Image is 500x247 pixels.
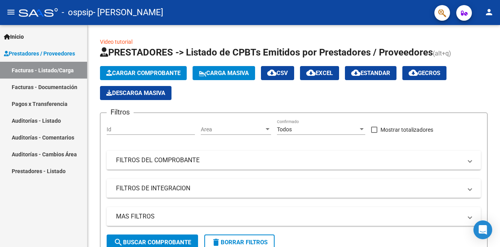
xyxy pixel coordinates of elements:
mat-icon: cloud_download [409,68,418,77]
span: Mostrar totalizadores [380,125,433,134]
mat-icon: cloud_download [351,68,361,77]
button: EXCEL [300,66,339,80]
span: Area [201,126,264,133]
mat-icon: cloud_download [306,68,316,77]
span: Gecros [409,70,440,77]
span: Estandar [351,70,390,77]
mat-icon: cloud_download [267,68,277,77]
a: Video tutorial [100,39,132,45]
mat-panel-title: FILTROS DEL COMPROBANTE [116,156,462,165]
div: Open Intercom Messenger [473,220,492,239]
button: Estandar [345,66,396,80]
span: Prestadores / Proveedores [4,49,75,58]
mat-panel-title: FILTROS DE INTEGRACION [116,184,462,193]
span: Inicio [4,32,24,41]
button: Gecros [402,66,446,80]
button: Carga Masiva [193,66,255,80]
mat-icon: menu [6,7,16,17]
mat-icon: delete [211,238,221,247]
app-download-masive: Descarga masiva de comprobantes (adjuntos) [100,86,171,100]
mat-expansion-panel-header: FILTROS DEL COMPROBANTE [107,151,481,170]
span: CSV [267,70,288,77]
mat-icon: person [484,7,494,17]
button: Descarga Masiva [100,86,171,100]
button: CSV [261,66,294,80]
span: - ospsip [62,4,93,21]
mat-panel-title: MAS FILTROS [116,212,462,221]
h3: Filtros [107,107,134,118]
button: Cargar Comprobante [100,66,187,80]
span: EXCEL [306,70,333,77]
span: Descarga Masiva [106,89,165,97]
span: Buscar Comprobante [114,239,191,246]
mat-expansion-panel-header: MAS FILTROS [107,207,481,226]
mat-icon: search [114,238,123,247]
span: (alt+q) [433,50,451,57]
span: - [PERSON_NAME] [93,4,163,21]
span: Borrar Filtros [211,239,268,246]
span: Todos [277,126,292,132]
span: Carga Masiva [199,70,249,77]
span: Cargar Comprobante [106,70,180,77]
span: PRESTADORES -> Listado de CPBTs Emitidos por Prestadores / Proveedores [100,47,433,58]
mat-expansion-panel-header: FILTROS DE INTEGRACION [107,179,481,198]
